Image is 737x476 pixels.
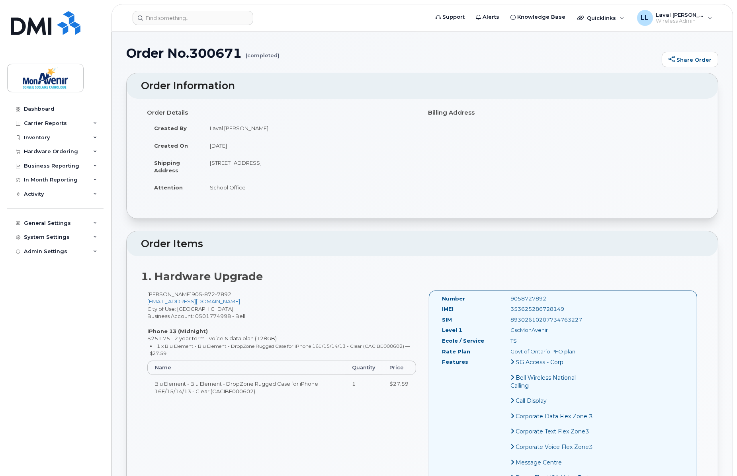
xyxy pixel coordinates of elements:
[504,348,600,355] div: Govt of Ontario PFO plan
[383,361,416,375] th: Price
[246,46,280,59] small: (completed)
[516,413,593,420] span: Corporate Data Flex Zone 3
[504,295,600,302] div: 9058727892
[154,125,187,131] strong: Created By
[141,238,704,250] h2: Order Items
[147,375,345,400] td: Blu Element - Blu Element - DropZone Rugged Case for iPhone 16E/15/14/13 - Clear (CACIBE000602)
[504,316,600,324] div: 89302610207734763227
[442,316,452,324] label: SIM
[147,328,208,334] strong: iPhone 13 (Midnight)
[504,326,600,334] div: CscMonAvenir
[150,343,411,357] small: 1 x Blu Element - Blu Element - DropZone Rugged Case for iPhone 16E/15/14/13 - Clear (CACIBE00060...
[154,160,180,174] strong: Shipping Address
[516,359,563,366] span: 5G Access - Corp
[141,270,263,283] strong: 1. Hardware Upgrade
[345,375,383,400] td: 1
[203,137,416,154] td: [DATE]
[442,348,471,355] label: Rate Plan
[383,375,416,400] td: $27.59
[504,305,600,313] div: 353625286728149
[141,291,422,407] div: [PERSON_NAME] City of Use: [GEOGRAPHIC_DATA] Business Account: 0501774998 - Bell $251.75 - 2 year...
[203,154,416,179] td: [STREET_ADDRESS]
[442,295,465,302] label: Number
[442,326,463,334] label: Level 1
[154,184,183,191] strong: Attention
[442,358,469,366] label: Features
[510,374,576,389] span: Bell Wireless National Calling
[504,337,600,345] div: TS
[126,46,658,60] h1: Order No.300671
[516,459,562,466] span: Message Centre
[442,305,454,313] label: IMEI
[516,428,589,435] span: Corporate Text Flex Zone3
[442,337,485,345] label: Ecole / Service
[203,179,416,196] td: School Office
[154,142,188,149] strong: Created On
[202,291,215,297] span: 872
[203,119,416,137] td: Laval [PERSON_NAME]
[345,361,383,375] th: Quantity
[516,443,593,451] span: Corporate Voice Flex Zone3
[516,397,547,404] span: Call Display
[662,52,718,68] a: Share Order
[215,291,231,297] span: 7892
[147,361,345,375] th: Name
[428,109,698,116] h4: Billing Address
[192,291,231,297] span: 905
[141,80,704,92] h2: Order Information
[147,298,240,304] a: [EMAIL_ADDRESS][DOMAIN_NAME]
[147,109,416,116] h4: Order Details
